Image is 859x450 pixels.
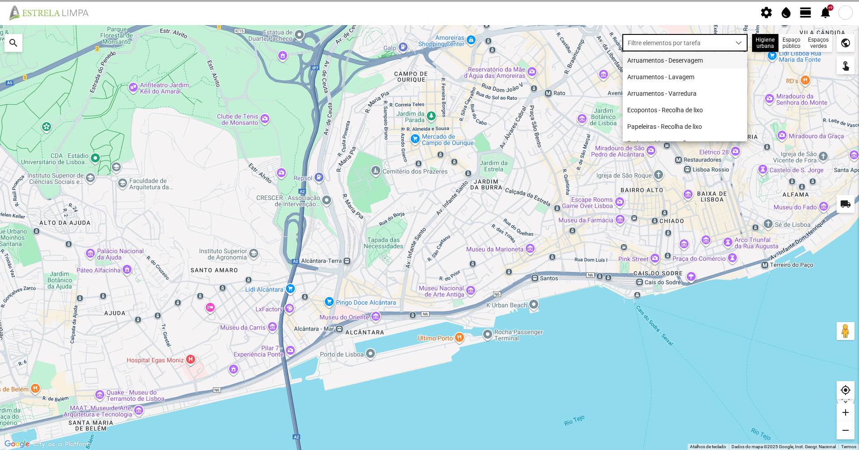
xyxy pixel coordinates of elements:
[819,6,832,19] span: notifications
[837,403,855,421] div: add
[623,85,747,102] li: Arruamentos - Varredura
[627,57,703,64] span: Arruamentos - Deservagem
[837,56,855,74] div: touch_app
[837,421,855,439] div: remove
[760,6,773,19] span: settings
[623,118,747,135] li: Papeleiras - Recolha de lixo
[2,438,32,450] img: Google
[6,4,98,21] img: file
[731,444,836,449] span: Dados do mapa ©2025 Google, Inst. Geogr. Nacional
[627,106,703,114] span: Ecopontos - Recolha de lixo
[779,34,804,52] div: Espaço público
[627,90,697,97] span: Arruamentos - Varredura
[623,34,730,51] span: Filtre elementos por tarefa
[837,195,855,213] div: local_shipping
[623,102,747,118] li: Ecopontos - Recolha de lixo
[627,73,694,81] span: Arruamentos - Lavagem
[779,6,793,19] span: water_drop
[837,34,855,52] div: public
[804,34,832,52] div: Espaços verdes
[4,34,22,52] div: search
[827,4,833,11] div: +9
[837,381,855,399] div: my_location
[752,34,779,52] div: Higiene urbana
[627,123,702,130] span: Papeleiras - Recolha de lixo
[799,6,812,19] span: view_day
[623,68,747,85] li: Arruamentos - Lavagem
[2,438,32,450] a: Abrir esta área no Google Maps (abre uma nova janela)
[690,444,726,450] button: Atalhos de teclado
[623,52,747,68] li: Arruamentos - Deservagem
[623,135,747,151] li: Sarjetas - Manutenção
[730,34,748,51] div: dropdown trigger
[841,444,856,449] a: Termos (abre num novo separador)
[837,322,855,340] button: Arraste o Pegman para o mapa para abrir o Street View
[627,140,690,147] span: Sarjetas - Manutenção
